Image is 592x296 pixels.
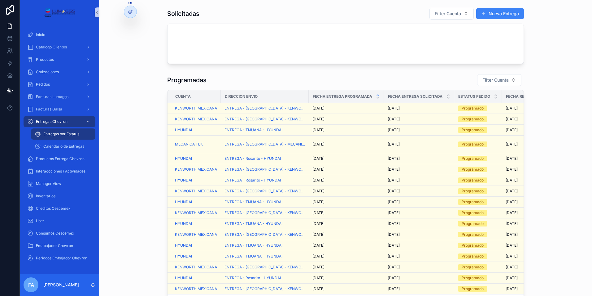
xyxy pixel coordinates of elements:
a: ENTREGA - TIJUANA - HYUNDAI [224,128,305,132]
a: ENTREGA - TIJUANA - HYUNDAI [224,200,305,204]
a: [DATE] [506,210,564,215]
a: [DATE] [312,167,380,172]
a: [DATE] [312,178,380,183]
a: HYUNDAI [175,178,217,183]
span: Interaccciones / Actividades [36,169,85,174]
a: [DATE] [312,276,380,280]
a: KENWORTH MEXICANA [175,286,217,291]
span: KENWORTH MEXICANA [175,117,217,122]
span: ENTREGA - Rosarito - HYUNDAI [224,178,281,183]
a: Programado [458,210,498,216]
a: [DATE] [388,117,451,122]
a: ENTREGA - TIJUANA - HYUNDAI [224,200,282,204]
a: [DATE] [506,117,564,122]
span: [DATE] [388,200,400,204]
span: ENTREGA - [GEOGRAPHIC_DATA] - KENWORTH MEXICANA [224,189,305,194]
a: ENTREGA - Rosarito - HYUNDAI [224,276,305,280]
a: ENTREGA - [GEOGRAPHIC_DATA] - KENWORTH MEXICANA [224,265,305,270]
span: [DATE] [388,142,400,147]
span: [DATE] [506,128,518,132]
h1: Programadas [167,76,207,84]
span: Catalogo Clientes [36,45,67,50]
a: Programado [458,221,498,226]
a: Calendario de Entregas [31,141,95,152]
a: [DATE] [388,167,451,172]
a: ENTREGA - [GEOGRAPHIC_DATA] - KENWORTH MEXICANA [224,210,305,215]
span: [DATE] [312,286,324,291]
span: ENTREGA - Rosarito - HYUNDAI [224,156,281,161]
span: ENTREGA - [GEOGRAPHIC_DATA] - MECANICA TEK [224,142,305,147]
a: KENWORTH MEXICANA [175,167,217,172]
div: Programado [462,156,484,161]
span: ENTREGA - Rosarito - HYUNDAI [224,276,281,280]
a: ENTREGA - [GEOGRAPHIC_DATA] - KENWORTH MEXICANA [224,286,305,291]
a: KENWORTH MEXICANA [175,189,217,194]
a: [DATE] [388,142,451,147]
span: [DATE] [506,210,518,215]
span: Productos [36,57,54,62]
a: HYUNDAI [175,128,192,132]
a: [DATE] [312,221,380,226]
a: Consumos Cescemex [24,228,95,239]
span: Fecha Entrega Solicitada [388,94,442,99]
a: [DATE] [506,189,564,194]
button: Nueva Entrega [476,8,524,19]
a: [DATE] [388,232,451,237]
a: ENTREGA - [GEOGRAPHIC_DATA] - KENWORTH MEXICANA [224,167,305,172]
a: ENTREGA - [GEOGRAPHIC_DATA] - KENWORTH MEXICANA [224,106,305,111]
span: [DATE] [388,243,400,248]
a: KENWORTH MEXICANA [175,265,217,270]
h1: Solicitadas [167,9,199,18]
a: [DATE] [312,286,380,291]
span: [DATE] [312,200,324,204]
a: [DATE] [506,178,564,183]
a: User [24,215,95,226]
span: ENTREGA - TIJUANA - HYUNDAI [224,243,282,248]
a: HYUNDAI [175,276,217,280]
a: HYUNDAI [175,156,192,161]
a: [DATE] [388,286,451,291]
span: Manager View [36,181,61,186]
span: [DATE] [312,265,324,270]
span: [DATE] [506,117,518,122]
div: Programado [462,199,484,205]
span: HYUNDAI [175,254,192,259]
a: [DATE] [388,243,451,248]
a: [DATE] [506,243,564,248]
a: Programado [458,141,498,147]
a: Periodos Embajador Chevron [24,253,95,264]
div: Programado [462,188,484,194]
span: [DATE] [506,221,518,226]
span: Calendario de Entregas [43,144,84,149]
a: Cotizaciones [24,66,95,78]
a: ENTREGA - [GEOGRAPHIC_DATA] - KENWORTH MEXICANA [224,117,305,122]
a: KENWORTH MEXICANA [175,232,217,237]
a: [DATE] [388,128,451,132]
a: HYUNDAI [175,178,192,183]
a: Creditos Cescemex [24,203,95,214]
a: [DATE] [312,200,380,204]
button: Select Button [477,74,521,86]
span: Pedidos [36,82,50,87]
span: [DATE] [506,200,518,204]
a: Programado [458,243,498,248]
span: [DATE] [506,106,518,111]
a: ENTREGA - TIJUANA - HYUNDAI [224,221,305,226]
a: HYUNDAI [175,200,192,204]
a: [DATE] [506,142,564,147]
a: Interaccciones / Actividades [24,166,95,177]
span: [DATE] [312,167,324,172]
a: ENTREGA - TIJUANA - HYUNDAI [224,221,282,226]
a: [DATE] [388,254,451,259]
span: [DATE] [312,254,324,259]
span: Emabajador Chevron [36,243,73,248]
div: Programado [462,275,484,281]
